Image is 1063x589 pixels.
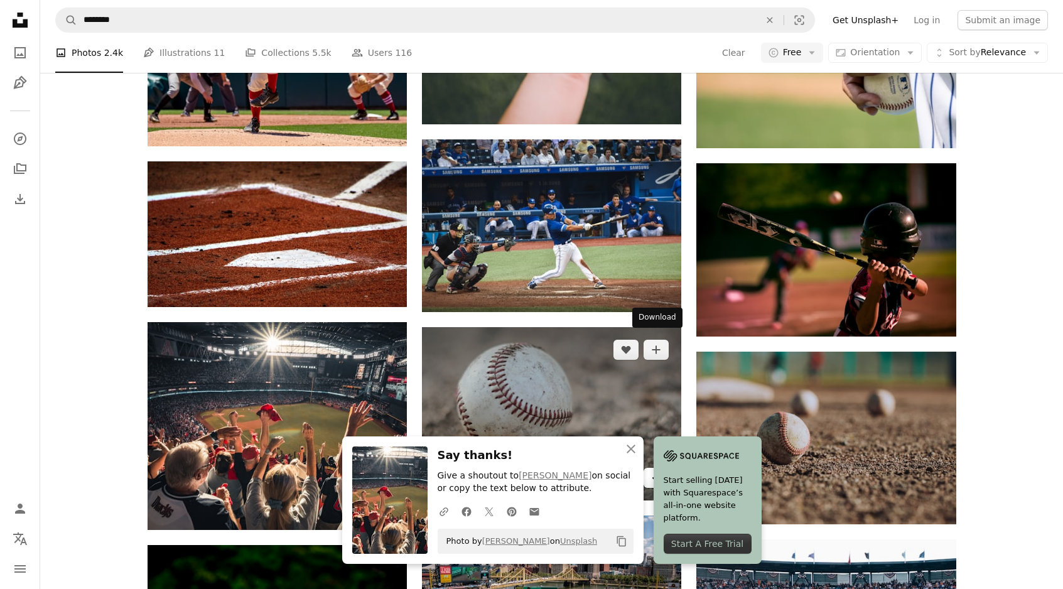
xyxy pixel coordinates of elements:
a: Users 116 [352,33,412,73]
a: Illustrations [8,70,33,95]
span: Start selling [DATE] with Squarespace’s all-in-one website platform. [664,474,752,524]
button: Clear [756,8,784,32]
button: Free [761,43,824,63]
button: Sort byRelevance [927,43,1048,63]
button: Copy to clipboard [611,531,632,552]
div: Start A Free Trial [664,534,752,554]
img: selective focus photography of white baseball balls on ground [696,352,956,524]
a: Unsplash [560,536,597,546]
a: Share over email [523,499,546,524]
button: Clear [721,43,746,63]
a: Log in / Sign up [8,496,33,521]
span: Sort by [949,47,980,57]
a: Share on Facebook [455,499,478,524]
a: people watching baseball [148,420,407,431]
span: Relevance [949,46,1026,59]
button: Language [8,526,33,551]
a: a baseball field with a white line on it [148,229,407,240]
a: selective focus photography of white baseball balls on ground [696,432,956,443]
span: 5.5k [312,46,331,60]
img: file-1705255347840-230a6ab5bca9image [664,446,739,465]
span: 11 [214,46,225,60]
img: selective focus photography of person holding baseball bat [696,163,956,336]
a: [PERSON_NAME] [519,470,591,480]
a: selective focus photography of person holding baseball bat [696,244,956,256]
button: Menu [8,556,33,581]
a: Home — Unsplash [8,8,33,35]
button: Orientation [828,43,922,63]
span: Orientation [850,47,900,57]
a: Download History [8,186,33,212]
a: Illustrations 11 [143,33,225,73]
span: Photo by on [440,531,598,551]
a: softball on land [422,408,681,419]
button: Visual search [784,8,814,32]
form: Find visuals sitewide [55,8,815,33]
button: Like [613,340,639,360]
a: Start selling [DATE] with Squarespace’s all-in-one website platform.Start A Free Trial [654,436,762,564]
img: people watching baseball [148,322,407,530]
a: Log in [906,10,947,30]
button: Search Unsplash [56,8,77,32]
a: Explore [8,126,33,151]
a: Share on Pinterest [500,499,523,524]
span: 116 [395,46,412,60]
button: Add to Collection [644,340,669,360]
a: Photos [8,40,33,65]
div: Download [632,308,683,328]
a: Get Unsplash+ [825,10,906,30]
a: Share on Twitter [478,499,500,524]
a: two baseball player trading cards [422,220,681,231]
span: Free [783,46,802,59]
img: softball on land [422,327,681,500]
a: Collections [8,156,33,181]
h3: Say thanks! [438,446,634,465]
a: Collections 5.5k [245,33,331,73]
button: Submit an image [958,10,1048,30]
p: Give a shoutout to on social or copy the text below to attribute. [438,470,634,495]
a: [PERSON_NAME] [482,536,550,546]
img: a baseball field with a white line on it [148,161,407,307]
img: two baseball player trading cards [422,139,681,312]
